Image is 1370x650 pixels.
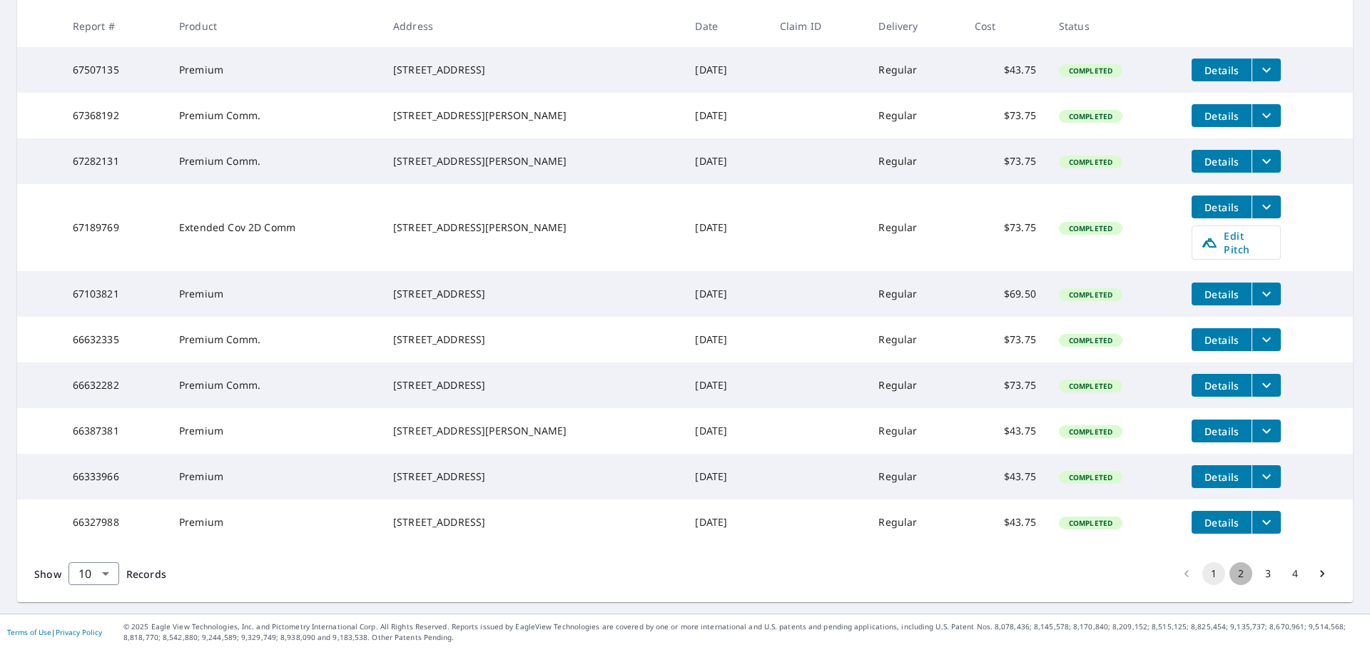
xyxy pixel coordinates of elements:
td: Regular [867,138,963,184]
span: Details [1200,516,1243,529]
div: [STREET_ADDRESS] [393,469,673,484]
button: filesDropdownBtn-67368192 [1252,104,1281,127]
td: Regular [867,317,963,362]
td: [DATE] [684,138,768,184]
div: [STREET_ADDRESS] [393,515,673,529]
span: Edit Pitch [1201,229,1272,256]
div: [STREET_ADDRESS] [393,378,673,392]
td: Premium [168,271,382,317]
td: 67282131 [61,138,168,184]
td: Premium [168,47,382,93]
span: Completed [1060,472,1121,482]
nav: pagination navigation [1173,562,1336,585]
th: Report # [61,5,168,47]
td: Premium [168,454,382,499]
span: Completed [1060,518,1121,528]
p: | [7,628,102,636]
td: Premium Comm. [168,93,382,138]
span: Completed [1060,335,1121,345]
td: $43.75 [963,454,1047,499]
button: Go to page 3 [1257,562,1279,585]
td: 67368192 [61,93,168,138]
td: 67103821 [61,271,168,317]
span: Completed [1060,290,1121,300]
td: 66327988 [61,499,168,545]
div: [STREET_ADDRESS] [393,332,673,347]
button: filesDropdownBtn-66327988 [1252,511,1281,534]
button: filesDropdownBtn-66632282 [1252,374,1281,397]
td: Regular [867,362,963,408]
td: [DATE] [684,408,768,454]
span: Details [1200,379,1243,392]
td: 66387381 [61,408,168,454]
td: Regular [867,184,963,271]
td: 66333966 [61,454,168,499]
span: Completed [1060,223,1121,233]
button: detailsBtn-67507135 [1192,59,1252,81]
span: Details [1200,200,1243,214]
div: [STREET_ADDRESS][PERSON_NAME] [393,424,673,438]
td: Regular [867,499,963,545]
th: Claim ID [768,5,868,47]
button: detailsBtn-67189769 [1192,195,1252,218]
span: Completed [1060,111,1121,121]
a: Edit Pitch [1192,225,1281,260]
button: Go to page 4 [1284,562,1306,585]
td: $73.75 [963,184,1047,271]
div: 10 [68,554,119,594]
button: detailsBtn-67103821 [1192,283,1252,305]
th: Product [168,5,382,47]
td: [DATE] [684,317,768,362]
a: Privacy Policy [56,627,102,637]
div: [STREET_ADDRESS] [393,63,673,77]
span: Completed [1060,381,1121,391]
button: detailsBtn-66632335 [1192,328,1252,351]
div: [STREET_ADDRESS][PERSON_NAME] [393,220,673,235]
td: Premium Comm. [168,362,382,408]
button: Go to next page [1311,562,1334,585]
td: 66632335 [61,317,168,362]
button: detailsBtn-67282131 [1192,150,1252,173]
button: filesDropdownBtn-66333966 [1252,465,1281,488]
td: [DATE] [684,93,768,138]
td: [DATE] [684,47,768,93]
td: 66632282 [61,362,168,408]
td: Premium Comm. [168,138,382,184]
td: 67507135 [61,47,168,93]
span: Completed [1060,66,1121,76]
div: Show 10 records [68,562,119,585]
p: © 2025 Eagle View Technologies, Inc. and Pictometry International Corp. All Rights Reserved. Repo... [123,621,1363,643]
span: Details [1200,109,1243,123]
td: $73.75 [963,317,1047,362]
button: filesDropdownBtn-66632335 [1252,328,1281,351]
span: Show [34,567,61,581]
button: filesDropdownBtn-67282131 [1252,150,1281,173]
td: Regular [867,93,963,138]
button: detailsBtn-66327988 [1192,511,1252,534]
span: Details [1200,333,1243,347]
td: Premium [168,499,382,545]
td: Premium [168,408,382,454]
button: filesDropdownBtn-67507135 [1252,59,1281,81]
button: detailsBtn-66333966 [1192,465,1252,488]
td: $73.75 [963,138,1047,184]
div: [STREET_ADDRESS][PERSON_NAME] [393,108,673,123]
span: Records [126,567,166,581]
td: Regular [867,454,963,499]
button: detailsBtn-66632282 [1192,374,1252,397]
th: Status [1047,5,1181,47]
td: $43.75 [963,408,1047,454]
th: Address [382,5,684,47]
span: Details [1200,288,1243,301]
td: [DATE] [684,271,768,317]
td: [DATE] [684,184,768,271]
span: Completed [1060,427,1121,437]
button: filesDropdownBtn-67189769 [1252,195,1281,218]
td: $73.75 [963,362,1047,408]
a: Terms of Use [7,627,51,637]
td: Premium Comm. [168,317,382,362]
div: [STREET_ADDRESS] [393,287,673,301]
th: Date [684,5,768,47]
span: Details [1200,470,1243,484]
th: Delivery [867,5,963,47]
